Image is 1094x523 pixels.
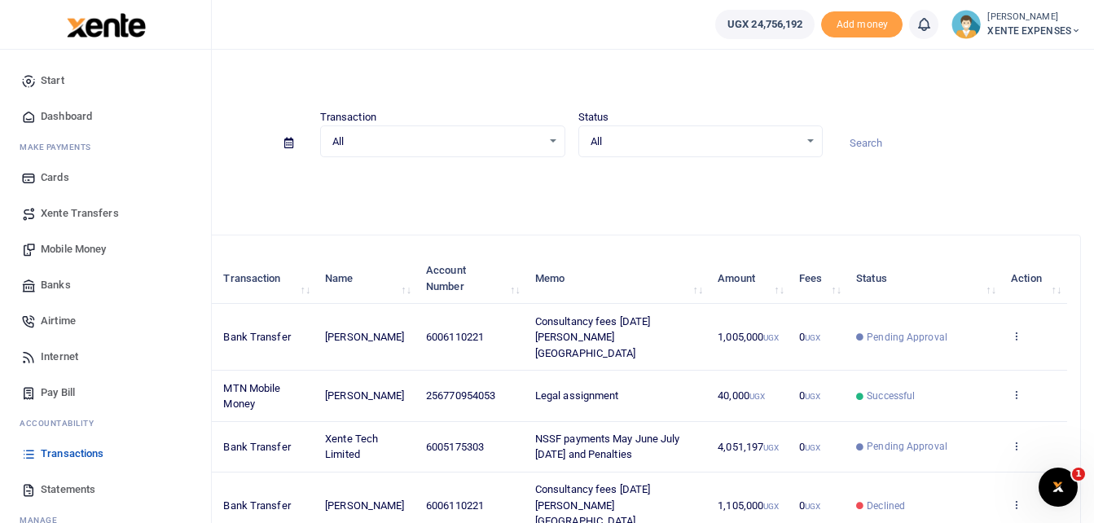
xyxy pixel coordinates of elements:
[417,253,526,304] th: Account Number: activate to sort column ascending
[821,11,903,38] span: Add money
[578,109,609,125] label: Status
[426,389,495,402] span: 256770954053
[799,389,820,402] span: 0
[13,267,198,303] a: Banks
[41,385,75,401] span: Pay Bill
[951,10,981,39] img: profile-user
[591,134,800,150] span: All
[62,70,1081,88] h4: Transactions
[41,108,92,125] span: Dashboard
[41,73,64,89] span: Start
[65,18,146,30] a: logo-small logo-large logo-large
[325,433,378,461] span: Xente Tech Limited
[332,134,542,150] span: All
[805,333,820,342] small: UGX
[763,443,779,452] small: UGX
[535,433,680,461] span: NSSF payments May June July [DATE] and Penalties
[790,253,847,304] th: Fees: activate to sort column ascending
[223,382,280,411] span: MTN Mobile Money
[867,330,947,345] span: Pending Approval
[1002,253,1067,304] th: Action: activate to sort column ascending
[13,339,198,375] a: Internet
[847,253,1002,304] th: Status: activate to sort column ascending
[799,331,820,343] span: 0
[805,443,820,452] small: UGX
[867,499,905,513] span: Declined
[316,253,417,304] th: Name: activate to sort column ascending
[718,389,765,402] span: 40,000
[41,241,106,257] span: Mobile Money
[821,17,903,29] a: Add money
[67,13,146,37] img: logo-large
[426,441,484,453] span: 6005175303
[13,472,198,508] a: Statements
[214,253,316,304] th: Transaction: activate to sort column ascending
[223,331,290,343] span: Bank Transfer
[41,349,78,365] span: Internet
[526,253,709,304] th: Memo: activate to sort column ascending
[325,499,404,512] span: [PERSON_NAME]
[763,502,779,511] small: UGX
[426,499,484,512] span: 6006110221
[41,169,69,186] span: Cards
[718,499,779,512] span: 1,105,000
[535,315,650,359] span: Consultancy fees [DATE] [PERSON_NAME][GEOGRAPHIC_DATA]
[535,389,619,402] span: Legal assignment
[325,389,404,402] span: [PERSON_NAME]
[951,10,1081,39] a: profile-user [PERSON_NAME] XENTE EXPENSES
[13,375,198,411] a: Pay Bill
[1039,468,1078,507] iframe: Intercom live chat
[763,333,779,342] small: UGX
[223,441,290,453] span: Bank Transfer
[62,177,1081,194] p: Download
[13,196,198,231] a: Xente Transfers
[727,16,802,33] span: UGX 24,756,192
[13,303,198,339] a: Airtime
[987,24,1081,38] span: XENTE EXPENSES
[13,160,198,196] a: Cards
[320,109,376,125] label: Transaction
[799,499,820,512] span: 0
[13,411,198,436] li: Ac
[715,10,815,39] a: UGX 24,756,192
[41,277,71,293] span: Banks
[41,446,103,462] span: Transactions
[13,134,198,160] li: M
[426,331,484,343] span: 6006110221
[867,439,947,454] span: Pending Approval
[799,441,820,453] span: 0
[987,11,1081,24] small: [PERSON_NAME]
[805,392,820,401] small: UGX
[836,130,1081,157] input: Search
[13,99,198,134] a: Dashboard
[749,392,765,401] small: UGX
[1072,468,1085,481] span: 1
[867,389,915,403] span: Successful
[805,502,820,511] small: UGX
[709,10,821,39] li: Wallet ballance
[709,253,790,304] th: Amount: activate to sort column ascending
[718,331,779,343] span: 1,005,000
[223,499,290,512] span: Bank Transfer
[41,313,76,329] span: Airtime
[28,141,91,153] span: ake Payments
[821,11,903,38] li: Toup your wallet
[325,331,404,343] span: [PERSON_NAME]
[718,441,779,453] span: 4,051,197
[41,205,119,222] span: Xente Transfers
[13,436,198,472] a: Transactions
[32,417,94,429] span: countability
[41,481,95,498] span: Statements
[13,231,198,267] a: Mobile Money
[13,63,198,99] a: Start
